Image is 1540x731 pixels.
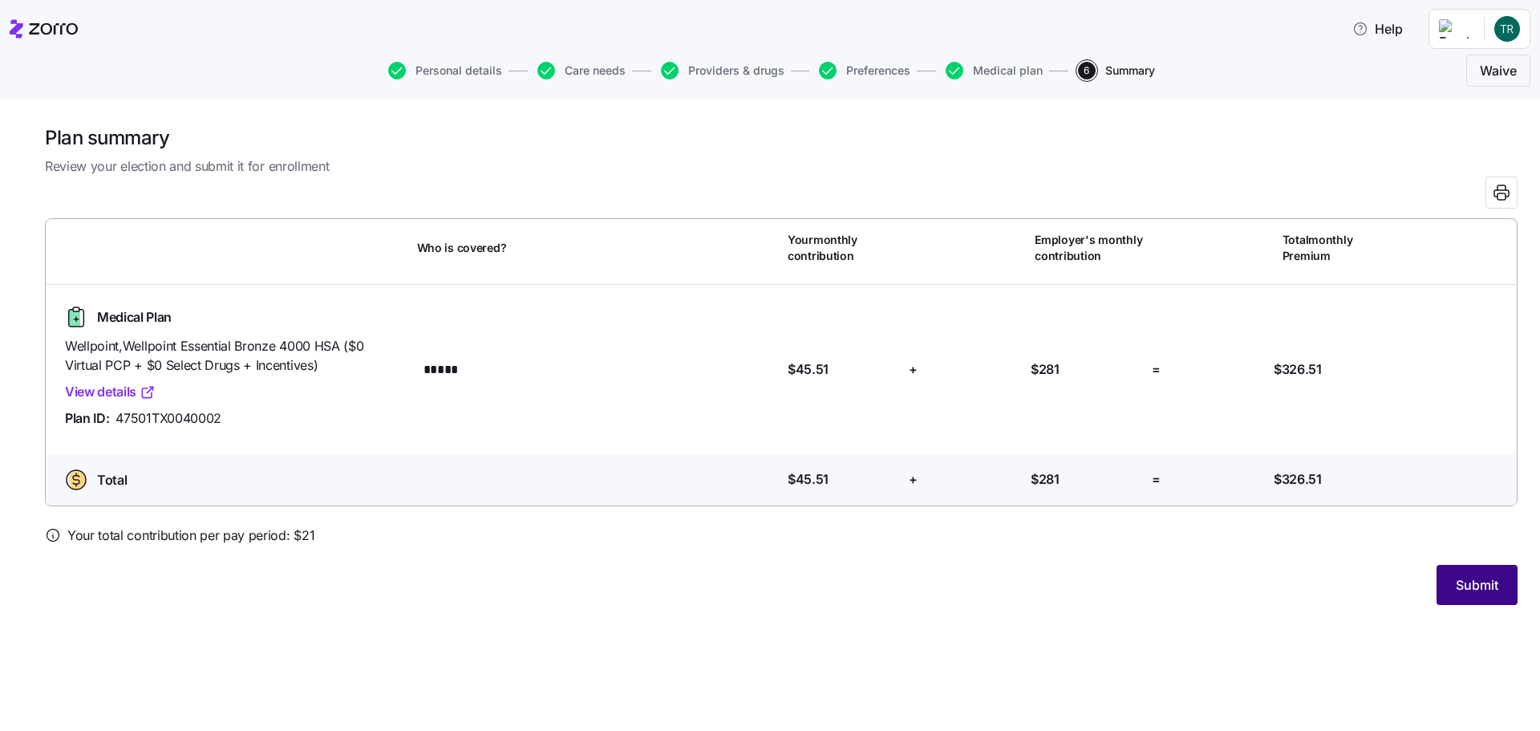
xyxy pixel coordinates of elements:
[97,307,172,327] span: Medical Plan
[1078,62,1155,79] button: 6Summary
[417,240,507,256] span: Who is covered?
[45,125,1518,150] h1: Plan summary
[1480,61,1517,80] span: Waive
[788,359,829,380] span: $45.51
[1078,62,1096,79] span: 6
[1283,232,1393,265] span: Total monthly Premium
[115,408,221,428] span: 47501TX0040002
[1152,469,1161,489] span: =
[658,62,784,79] a: Providers & drugs
[415,65,502,76] span: Personal details
[97,470,127,490] span: Total
[1274,359,1322,380] span: $326.51
[1352,19,1403,39] span: Help
[1339,13,1416,45] button: Help
[973,65,1043,76] span: Medical plan
[846,65,910,76] span: Preferences
[1439,19,1471,39] img: Employer logo
[67,526,314,546] span: Your total contribution per pay period: $ 21
[1035,232,1145,265] span: Employer's monthly contribution
[661,62,784,79] button: Providers & drugs
[65,382,156,402] a: View details
[1494,16,1520,42] img: 4d1854491c229e137843fc21765ce6c6
[909,359,918,380] span: +
[788,469,829,489] span: $45.51
[942,62,1043,79] a: Medical plan
[1437,565,1518,605] button: Submit
[565,65,626,76] span: Care needs
[688,65,784,76] span: Providers & drugs
[819,62,910,79] button: Preferences
[537,62,626,79] button: Care needs
[909,469,918,489] span: +
[1466,55,1530,87] button: Waive
[788,232,898,265] span: Your monthly contribution
[388,62,502,79] button: Personal details
[65,336,404,376] span: Wellpoint , Wellpoint Essential Bronze 4000 HSA ($0 Virtual PCP + $0 Select Drugs + Incentives)
[1274,469,1322,489] span: $326.51
[1031,469,1060,489] span: $281
[1105,65,1155,76] span: Summary
[946,62,1043,79] button: Medical plan
[45,156,1518,177] span: Review your election and submit it for enrollment
[1152,359,1161,380] span: =
[816,62,910,79] a: Preferences
[1075,62,1155,79] a: 6Summary
[1456,575,1498,595] span: Submit
[385,62,502,79] a: Personal details
[65,408,109,428] span: Plan ID:
[1031,359,1060,380] span: $281
[534,62,626,79] a: Care needs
